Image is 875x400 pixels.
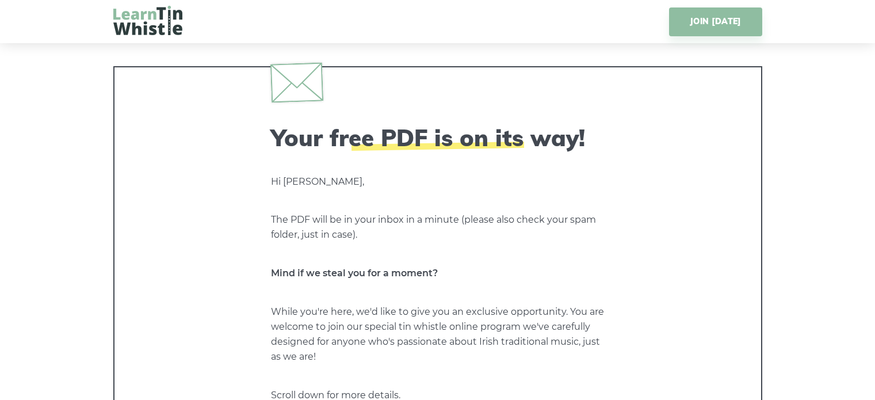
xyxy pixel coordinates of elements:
[271,212,605,242] p: The PDF will be in your inbox in a minute (please also check your spam folder, just in case).
[669,7,762,36] a: JOIN [DATE]
[271,124,605,151] h2: Your free PDF is on its way!
[271,268,438,279] strong: Mind if we steal you for a moment?
[271,174,605,189] p: Hi [PERSON_NAME],
[271,304,605,364] p: While you're here, we'd like to give you an exclusive opportunity. You are welcome to join our sp...
[270,62,323,102] img: envelope.svg
[113,6,182,35] img: LearnTinWhistle.com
